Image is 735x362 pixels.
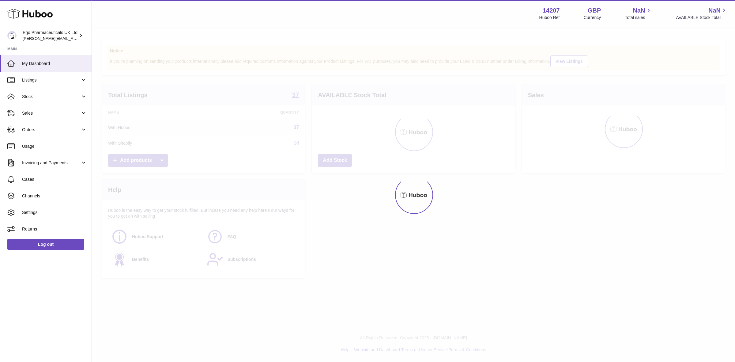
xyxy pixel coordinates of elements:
span: Cases [22,177,87,182]
span: Channels [22,193,87,199]
span: Orders [22,127,81,133]
span: Invoicing and Payments [22,160,81,166]
div: Huboo Ref [539,15,560,21]
span: Stock [22,94,81,100]
a: NaN AVAILABLE Stock Total [676,6,728,21]
span: Total sales [625,15,652,21]
span: [PERSON_NAME][EMAIL_ADDRESS][PERSON_NAME][DOMAIN_NAME] [23,36,156,41]
strong: 14207 [543,6,560,15]
div: Ego Pharmaceuticals UK Ltd [23,30,78,41]
span: NaN [708,6,721,15]
a: Log out [7,239,84,250]
span: Returns [22,226,87,232]
span: My Dashboard [22,61,87,67]
span: Sales [22,110,81,116]
strong: GBP [588,6,601,15]
img: jane.bates@egopharm.com [7,31,17,40]
a: NaN Total sales [625,6,652,21]
span: Usage [22,143,87,149]
span: Listings [22,77,81,83]
div: Currency [584,15,601,21]
span: NaN [633,6,645,15]
span: Settings [22,210,87,215]
span: AVAILABLE Stock Total [676,15,728,21]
